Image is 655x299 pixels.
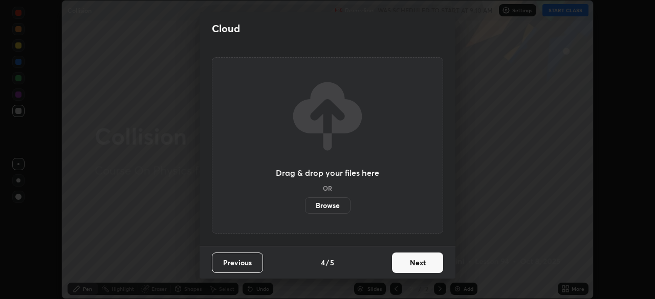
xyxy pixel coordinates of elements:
[392,252,443,273] button: Next
[326,257,329,268] h4: /
[212,22,240,35] h2: Cloud
[323,185,332,191] h5: OR
[330,257,334,268] h4: 5
[276,169,379,177] h3: Drag & drop your files here
[212,252,263,273] button: Previous
[321,257,325,268] h4: 4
